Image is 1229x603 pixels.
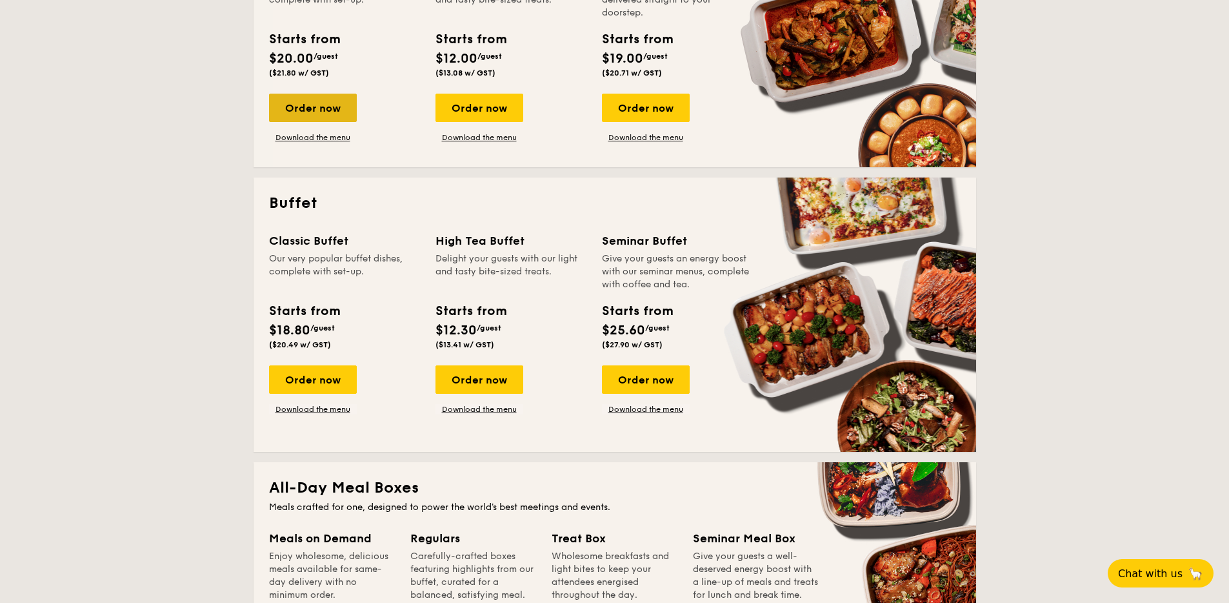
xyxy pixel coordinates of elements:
[310,323,335,332] span: /guest
[269,478,961,498] h2: All-Day Meal Boxes
[435,30,506,49] div: Starts from
[435,232,586,250] div: High Tea Buffet
[435,365,523,394] div: Order now
[435,340,494,349] span: ($13.41 w/ GST)
[269,501,961,514] div: Meals crafted for one, designed to power the world's best meetings and events.
[269,252,420,291] div: Our very popular buffet dishes, complete with set-up.
[435,323,477,338] span: $12.30
[645,323,670,332] span: /guest
[269,30,339,49] div: Starts from
[602,301,672,321] div: Starts from
[602,404,690,414] a: Download the menu
[410,550,536,602] div: Carefully-crafted boxes featuring highlights from our buffet, curated for a balanced, satisfying ...
[269,550,395,602] div: Enjoy wholesome, delicious meals available for same-day delivery with no minimum order.
[435,132,523,143] a: Download the menu
[269,340,331,349] span: ($20.49 w/ GST)
[477,323,501,332] span: /guest
[693,550,819,602] div: Give your guests a well-deserved energy boost with a line-up of meals and treats for lunch and br...
[1118,567,1183,580] span: Chat with us
[269,323,310,338] span: $18.80
[693,529,819,547] div: Seminar Meal Box
[1188,566,1203,581] span: 🦙
[435,51,477,66] span: $12.00
[552,550,677,602] div: Wholesome breakfasts and light bites to keep your attendees energised throughout the day.
[602,132,690,143] a: Download the menu
[269,301,339,321] div: Starts from
[314,52,338,61] span: /guest
[477,52,502,61] span: /guest
[602,94,690,122] div: Order now
[435,404,523,414] a: Download the menu
[269,193,961,214] h2: Buffet
[602,51,643,66] span: $19.00
[269,94,357,122] div: Order now
[602,252,753,291] div: Give your guests an energy boost with our seminar menus, complete with coffee and tea.
[1108,559,1214,588] button: Chat with us🦙
[602,323,645,338] span: $25.60
[410,529,536,547] div: Regulars
[435,252,586,291] div: Delight your guests with our light and tasty bite-sized treats.
[435,68,495,77] span: ($13.08 w/ GST)
[602,30,672,49] div: Starts from
[435,94,523,122] div: Order now
[602,365,690,394] div: Order now
[643,52,668,61] span: /guest
[552,529,677,547] div: Treat Box
[269,365,357,394] div: Order now
[602,340,663,349] span: ($27.90 w/ GST)
[269,51,314,66] span: $20.00
[269,132,357,143] a: Download the menu
[602,232,753,250] div: Seminar Buffet
[269,68,329,77] span: ($21.80 w/ GST)
[269,529,395,547] div: Meals on Demand
[602,68,662,77] span: ($20.71 w/ GST)
[269,404,357,414] a: Download the menu
[269,232,420,250] div: Classic Buffet
[435,301,506,321] div: Starts from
